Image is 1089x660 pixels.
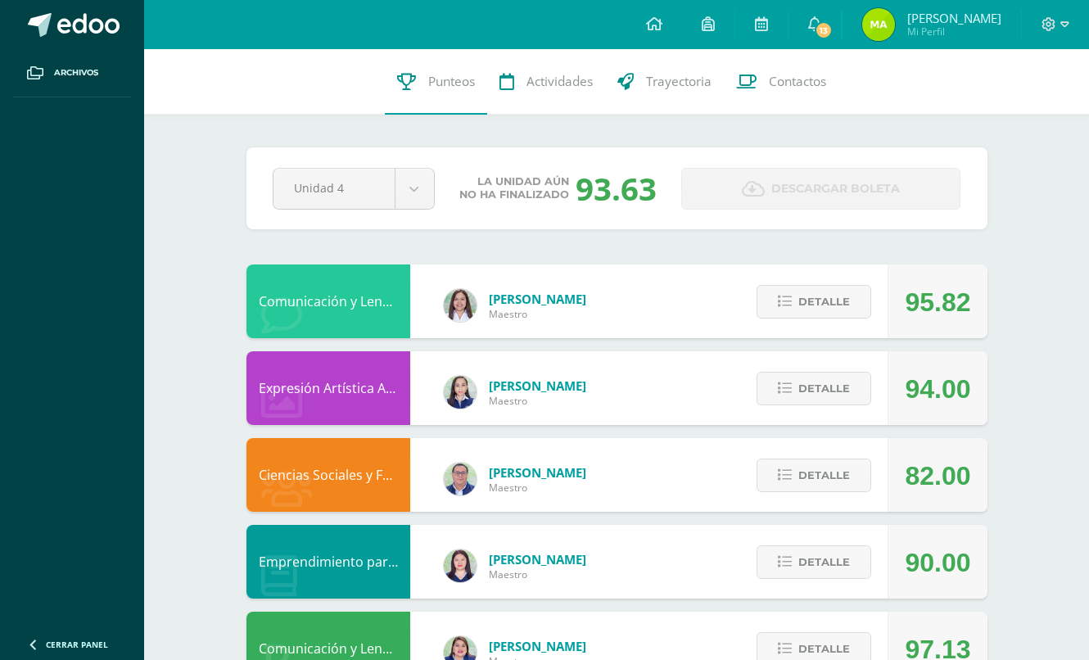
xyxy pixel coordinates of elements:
span: Actividades [526,73,593,90]
span: [PERSON_NAME] [489,551,586,567]
div: Comunicación y Lenguaje, Inglés [246,264,410,338]
span: [PERSON_NAME] [489,638,586,654]
span: [PERSON_NAME] [907,10,1001,26]
a: Contactos [724,49,838,115]
a: Trayectoria [605,49,724,115]
span: [PERSON_NAME] [489,291,586,307]
button: Detalle [757,285,871,319]
span: Detalle [798,373,850,404]
span: Detalle [798,547,850,577]
div: 95.82 [905,265,970,339]
a: Punteos [385,49,487,115]
div: Emprendimiento para la Productividad [246,525,410,599]
span: Trayectoria [646,73,712,90]
span: Descargar boleta [771,169,900,209]
img: c1c1b07ef08c5b34f56a5eb7b3c08b85.png [444,463,477,495]
div: Expresión Artística ARTES PLÁSTICAS [246,351,410,425]
span: Contactos [769,73,826,90]
span: 13 [815,21,833,39]
span: Archivos [54,66,98,79]
div: 93.63 [576,167,657,210]
div: 90.00 [905,526,970,599]
a: Unidad 4 [273,169,434,209]
span: Cerrar panel [46,639,108,650]
div: 82.00 [905,439,970,513]
img: 3bd36b046ae57517a132c7b6c830657d.png [862,8,895,41]
span: [PERSON_NAME] [489,464,586,481]
span: Punteos [428,73,475,90]
div: Ciencias Sociales y Formación Ciudadana [246,438,410,512]
span: La unidad aún no ha finalizado [459,175,569,201]
img: acecb51a315cac2de2e3deefdb732c9f.png [444,289,477,322]
a: Actividades [487,49,605,115]
button: Detalle [757,545,871,579]
a: Archivos [13,49,131,97]
div: 94.00 [905,352,970,426]
img: 360951c6672e02766e5b7d72674f168c.png [444,376,477,409]
button: Detalle [757,459,871,492]
span: Maestro [489,481,586,495]
span: Detalle [798,287,850,317]
span: Maestro [489,307,586,321]
img: a452c7054714546f759a1a740f2e8572.png [444,549,477,582]
span: [PERSON_NAME] [489,377,586,394]
span: Maestro [489,567,586,581]
span: Unidad 4 [294,169,374,207]
button: Detalle [757,372,871,405]
span: Detalle [798,460,850,490]
span: Maestro [489,394,586,408]
span: Mi Perfil [907,25,1001,38]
